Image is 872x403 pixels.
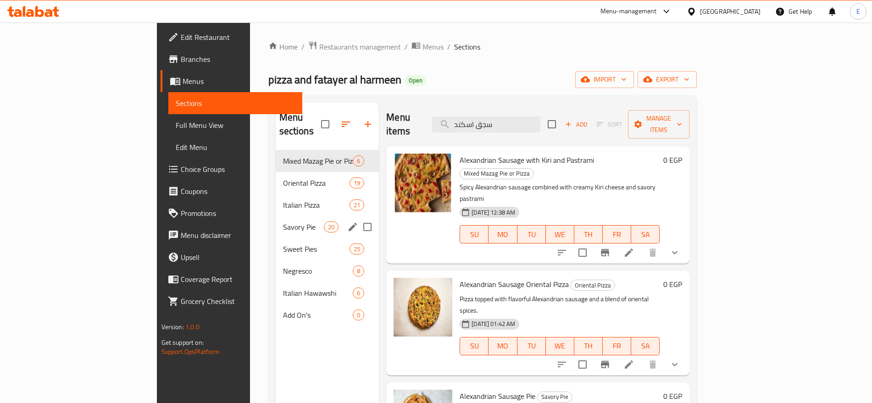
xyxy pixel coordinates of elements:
span: MO [492,228,513,241]
button: Branch-specific-item [594,242,616,264]
span: SU [464,228,485,241]
span: Mixed Mazag Pie or Pizza [283,155,353,166]
span: MO [492,339,513,353]
p: Spicy Alexandrian sausage combined with creamy Kiri cheese and savory pastrami [460,182,660,204]
button: Manage items [628,110,689,138]
span: Sort sections [335,113,357,135]
span: Savory Pie [283,221,324,232]
div: items [353,287,364,298]
span: 20 [324,223,338,232]
button: Branch-specific-item [594,353,616,375]
div: Savory Pie20edit [276,216,379,238]
div: Add On's0 [276,304,379,326]
span: Edit Menu [176,142,295,153]
span: Oriental Pizza [283,177,350,188]
button: TH [574,337,603,355]
button: show more [664,353,686,375]
div: items [350,199,364,210]
a: Support.OpsPlatform [161,346,220,358]
div: Italian Pizza21 [276,194,379,216]
span: Branches [181,54,295,65]
a: Edit Menu [168,136,302,158]
span: Negresco [283,265,353,276]
button: TU [517,337,546,355]
div: Open [405,75,426,86]
div: [GEOGRAPHIC_DATA] [700,6,761,17]
span: Alexandrian Sausage Oriental Pizza [460,277,569,291]
span: Menus [422,41,444,52]
span: Alexandrian Sausage with Kiri and Pastrami [460,153,594,167]
span: Select all sections [316,115,335,134]
div: Oriental Pizza19 [276,172,379,194]
a: Full Menu View [168,114,302,136]
span: 6 [353,157,364,166]
li: / [405,41,408,52]
span: Mixed Mazag Pie or Pizza [460,168,533,179]
button: TU [517,225,546,243]
span: Select section first [591,117,628,132]
span: Coupons [181,186,295,197]
div: Menu-management [600,6,657,17]
span: Menus [183,76,295,87]
span: Promotions [181,208,295,219]
h6: 0 EGP [663,278,682,291]
span: Savory Pie [538,392,572,402]
div: Italian Hawawshi6 [276,282,379,304]
button: FR [603,337,631,355]
span: [DATE] 12:38 AM [468,208,519,217]
span: Manage items [635,113,682,136]
button: export [638,71,697,88]
span: Menu disclaimer [181,230,295,241]
span: Oriental Pizza [571,280,615,291]
button: WE [546,225,574,243]
img: Alexandrian Sausage with Kiri and Pastrami [394,154,452,212]
button: FR [603,225,631,243]
button: sort-choices [551,353,573,375]
button: TH [574,225,603,243]
span: 25 [350,245,364,254]
span: 6 [353,289,364,298]
svg: Show Choices [669,247,680,258]
a: Branches [161,48,302,70]
button: import [575,71,634,88]
span: TH [578,228,599,241]
div: items [353,155,364,166]
span: [DATE] 01:42 AM [468,320,519,328]
span: export [645,74,689,85]
span: 0 [353,311,364,320]
span: FR [606,339,628,353]
button: SA [631,337,660,355]
div: Savory Pie [537,392,572,403]
a: Coupons [161,180,302,202]
span: TH [578,339,599,353]
button: delete [642,353,664,375]
span: WE [550,228,571,241]
button: MO [489,225,517,243]
div: items [353,265,364,276]
div: Italian Hawawshi [283,287,353,298]
a: Restaurants management [308,41,401,53]
h6: 0 EGP [663,154,682,166]
h6: 0 EGP [663,390,682,403]
span: 8 [353,267,364,276]
div: Sweet Pies [283,243,350,254]
a: Upsell [161,246,302,268]
span: Italian Pizza [283,199,350,210]
span: Add On's [283,309,353,320]
button: SA [631,225,660,243]
button: Add [561,117,591,132]
span: Select section [542,115,561,134]
nav: breadcrumb [268,41,697,53]
div: Sweet Pies25 [276,238,379,260]
a: Choice Groups [161,158,302,180]
p: Pizza topped with flavorful Alexandrian sausage and a blend of oriental spices. [460,293,660,316]
span: Full Menu View [176,120,295,131]
span: TU [521,339,542,353]
img: Alexandrian Sausage Oriental Pizza [394,278,452,337]
button: SU [460,337,489,355]
span: FR [606,228,628,241]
